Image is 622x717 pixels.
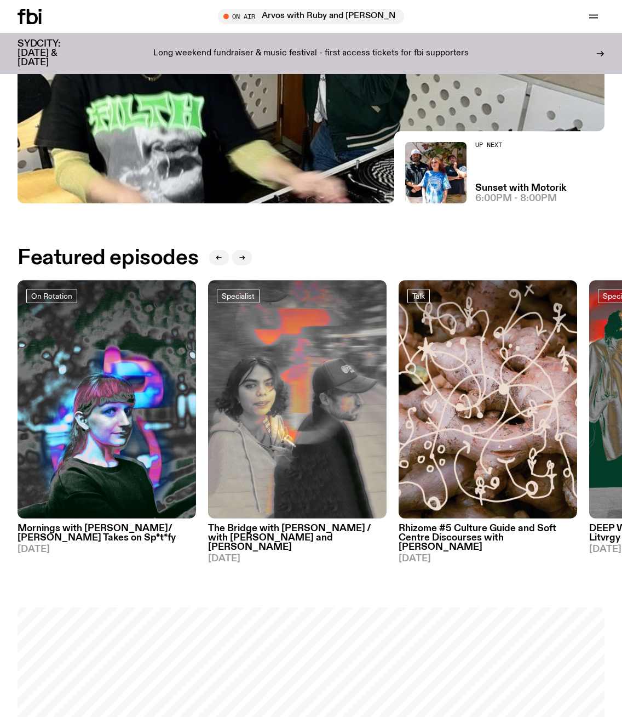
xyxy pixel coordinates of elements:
[208,519,387,564] a: The Bridge with [PERSON_NAME] / with [PERSON_NAME] and [PERSON_NAME][DATE]
[153,49,469,59] p: Long weekend fundraiser & music festival - first access tickets for fbi supporters
[208,554,387,564] span: [DATE]
[399,554,577,564] span: [DATE]
[222,292,255,300] span: Specialist
[31,292,72,300] span: On Rotation
[412,292,425,300] span: Talk
[26,289,77,303] a: On Rotation
[407,289,430,303] a: Talk
[399,524,577,552] h3: Rhizome #5 Culture Guide and Soft Centre Discourses with [PERSON_NAME]
[18,545,196,554] span: [DATE]
[208,524,387,552] h3: The Bridge with [PERSON_NAME] / with [PERSON_NAME] and [PERSON_NAME]
[475,184,566,193] a: Sunset with Motorik
[218,9,404,24] button: On AirArvos with Ruby and [PERSON_NAME]
[18,39,88,67] h3: SYDCITY: [DATE] & [DATE]
[18,519,196,554] a: Mornings with [PERSON_NAME]/ [PERSON_NAME] Takes on Sp*t*fy[DATE]
[405,142,466,203] img: Andrew, Reenie, and Pat stand in a row, smiling at the camera, in dappled light with a vine leafe...
[399,280,577,519] img: A close up picture of a bunch of ginger roots. Yellow squiggles with arrows, hearts and dots are ...
[399,519,577,564] a: Rhizome #5 Culture Guide and Soft Centre Discourses with [PERSON_NAME][DATE]
[475,194,557,203] span: 6:00pm - 8:00pm
[475,142,566,148] h2: Up Next
[18,524,196,543] h3: Mornings with [PERSON_NAME]/ [PERSON_NAME] Takes on Sp*t*fy
[18,248,198,268] h2: Featured episodes
[217,289,260,303] a: Specialist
